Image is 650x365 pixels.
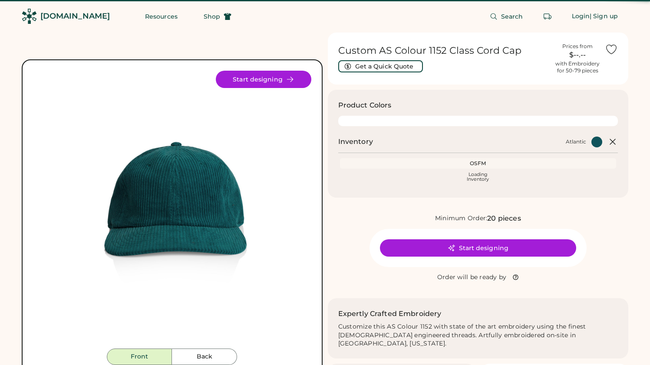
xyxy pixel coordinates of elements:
[555,60,600,74] div: with Embroidery for 50-79 pieces
[501,13,523,20] span: Search
[467,172,489,182] div: Loading Inventory
[437,273,507,282] div: Order will be ready by
[590,12,618,21] div: | Sign up
[22,9,37,24] img: Rendered Logo - Screens
[107,349,172,365] button: Front
[216,71,311,88] button: Start designing
[566,138,586,145] div: Atlantic
[435,214,488,223] div: Minimum Order:
[193,8,242,25] button: Shop
[338,323,618,349] div: Customize this AS Colour 1152 with state of the art embroidery using the finest [DEMOGRAPHIC_DATA...
[479,8,534,25] button: Search
[572,12,590,21] div: Login
[555,50,600,60] div: $--.--
[204,13,220,20] span: Shop
[338,60,423,72] button: Get a Quick Quote
[380,239,576,257] button: Start designing
[562,43,593,50] div: Prices from
[338,137,373,147] h2: Inventory
[539,8,556,25] button: Retrieve an order
[342,160,615,167] div: OSFM
[487,213,521,224] div: 20 pieces
[338,100,392,111] h3: Product Colors
[33,71,311,349] img: 1152 - Atlantic Front Image
[338,309,442,319] h2: Expertly Crafted Embroidery
[33,71,311,349] div: 1152 Style Image
[135,8,188,25] button: Resources
[172,349,237,365] button: Back
[40,11,110,22] div: [DOMAIN_NAME]
[338,45,551,57] h1: Custom AS Colour 1152 Class Cord Cap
